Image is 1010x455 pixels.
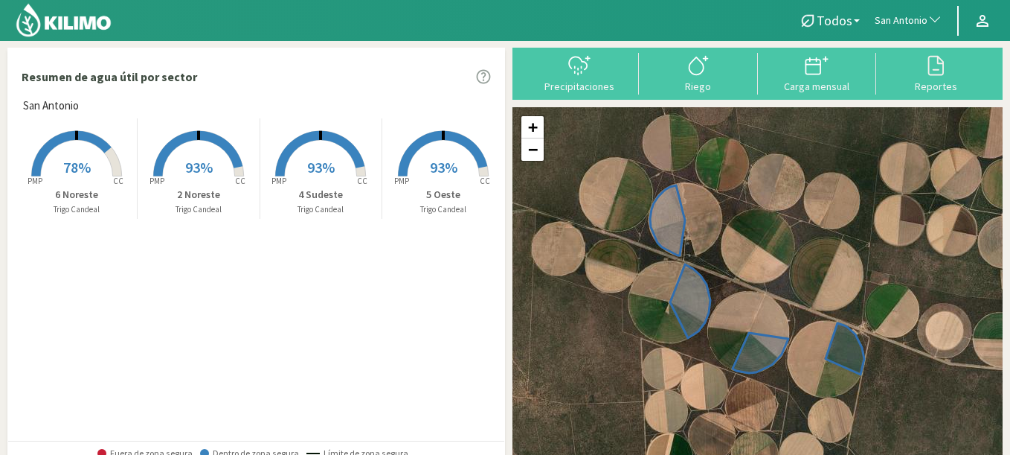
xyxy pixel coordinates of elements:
[260,187,382,203] p: 4 Sudeste
[394,176,409,186] tspan: PMP
[113,176,123,186] tspan: CC
[520,53,639,92] button: Precipitaciones
[521,139,544,161] a: Zoom out
[138,187,259,203] p: 2 Noreste
[185,158,213,176] span: 93%
[16,203,137,216] p: Trigo Candeal
[480,176,490,186] tspan: CC
[27,176,42,186] tspan: PMP
[16,187,137,203] p: 6 Noreste
[639,53,758,92] button: Riego
[22,68,197,86] p: Resumen de agua útil por sector
[260,203,382,216] p: Trigo Candeal
[23,98,79,115] span: San Antonio
[867,4,950,37] button: San Antonio
[875,13,927,28] span: San Antonio
[149,176,164,186] tspan: PMP
[138,203,259,216] p: Trigo Candeal
[881,81,991,92] div: Reportes
[643,81,753,92] div: Riego
[817,13,852,28] span: Todos
[382,203,504,216] p: Trigo Candeal
[758,53,877,92] button: Carga mensual
[382,187,504,203] p: 5 Oeste
[521,116,544,139] a: Zoom in
[524,81,634,92] div: Precipitaciones
[235,176,245,186] tspan: CC
[63,158,91,176] span: 78%
[357,176,367,186] tspan: CC
[876,53,995,92] button: Reportes
[15,2,112,38] img: Kilimo
[271,176,286,186] tspan: PMP
[762,81,872,92] div: Carga mensual
[307,158,335,176] span: 93%
[430,158,457,176] span: 93%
